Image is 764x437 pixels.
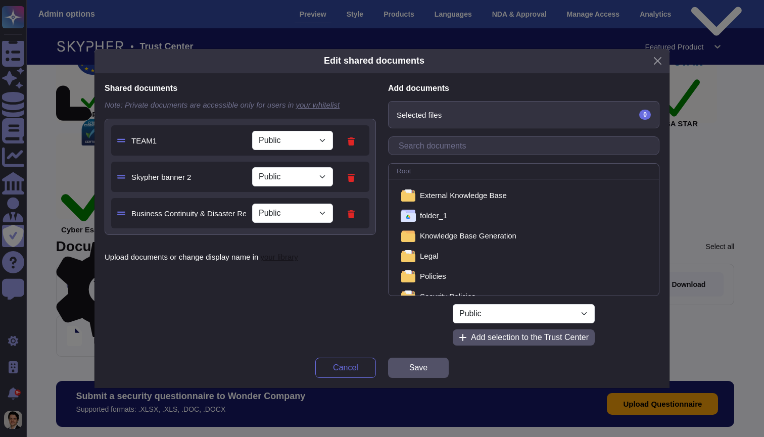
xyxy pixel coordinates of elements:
[401,230,415,242] img: folder
[105,101,376,109] p: Note: Private documents are accessible only for users in
[261,253,298,261] a: your library
[401,189,415,202] img: folder
[131,173,246,181] span: Skypher banner 2
[420,232,516,239] span: Knowledge Base Generation
[315,358,376,378] button: Cancel
[401,250,415,262] img: folder
[420,191,507,199] span: External Knowledge Base
[420,293,475,300] span: Security Policies
[131,210,246,217] span: Business Continuity & Disaster Recovery Policy
[409,364,427,372] span: Save
[420,252,439,260] span: Legal
[471,333,589,342] span: Add selection to the Trust Center
[650,53,665,69] button: Close
[397,111,442,119] span: Selected files
[105,83,376,93] h5: Shared documents
[453,329,595,346] button: Add selection to the Trust Center
[388,83,659,93] h5: Add documents
[105,253,376,261] p: Upload documents or change display name in
[420,272,446,280] span: Policies
[401,270,415,282] img: folder
[420,212,447,219] span: folder_1
[397,168,411,175] span: Root
[388,358,449,378] button: Save
[401,210,416,222] img: folder
[324,54,424,68] div: Edit shared documents
[639,110,651,120] div: 0
[131,137,246,144] span: TEAM1
[401,290,415,303] img: folder
[296,101,340,109] a: your whitelist
[333,364,358,372] span: Cancel
[394,137,659,155] input: Search documents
